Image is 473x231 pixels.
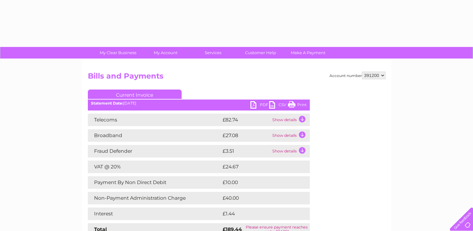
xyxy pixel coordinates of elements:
[221,176,297,189] td: £10.00
[187,47,239,59] a: Services
[88,192,221,204] td: Non-Payment Administration Charge
[330,72,385,79] div: Account number
[221,129,271,142] td: £27.08
[88,208,221,220] td: Interest
[221,161,297,173] td: £24.67
[88,90,182,99] a: Current Invoice
[88,101,310,105] div: [DATE]
[221,192,298,204] td: £40.00
[140,47,191,59] a: My Account
[282,47,334,59] a: Make A Payment
[88,161,221,173] td: VAT @ 20%
[88,114,221,126] td: Telecoms
[269,101,288,110] a: CSV
[221,208,295,220] td: £1.44
[271,129,310,142] td: Show details
[288,101,307,110] a: Print
[221,145,271,157] td: £3.51
[88,129,221,142] td: Broadband
[271,114,310,126] td: Show details
[235,47,286,59] a: Customer Help
[250,101,269,110] a: PDF
[88,145,221,157] td: Fraud Defender
[88,72,385,84] h2: Bills and Payments
[92,47,144,59] a: My Clear Business
[88,176,221,189] td: Payment By Non Direct Debit
[221,114,271,126] td: £82.74
[271,145,310,157] td: Show details
[91,101,123,105] b: Statement Date:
